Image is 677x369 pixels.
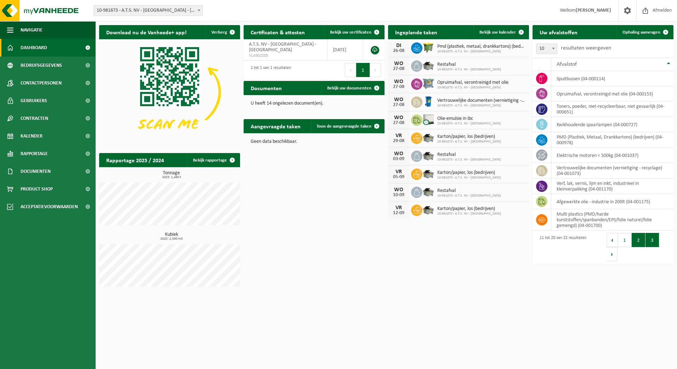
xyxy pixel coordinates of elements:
span: VLA902005 [249,53,322,59]
button: Verberg [206,25,239,39]
h2: Documenten [244,81,289,95]
td: vertrouwelijke documenten (vernietiging - recyclage) (04-001073) [551,163,673,178]
h2: Download nu de Vanheede+ app! [99,25,194,39]
a: Ophaling aanvragen [617,25,673,39]
h2: Ingeplande taken [388,25,444,39]
img: PB-AP-0800-MET-02-01 [422,77,434,89]
span: 10-981873 - A.T.S. NV - [GEOGRAPHIC_DATA] [437,86,508,90]
button: Previous [607,233,618,247]
span: Dashboard [21,39,47,57]
span: Verberg [211,30,227,35]
span: 10-981873 - A.T.S. NV - [GEOGRAPHIC_DATA] [437,176,501,180]
span: Kalender [21,127,42,145]
span: Karton/papier, los (bedrijven) [437,206,501,212]
a: Bekijk uw documenten [322,81,384,95]
img: WB-5000-GAL-GY-01 [422,150,434,162]
span: Navigatie [21,21,42,39]
td: verf, lak, vernis, lijm en inkt, industrieel in kleinverpakking (04-001170) [551,178,673,194]
span: 10-981873 - A.T.S. NV - LANGERBRUGGE - GENT [93,5,203,16]
span: 10-981873 - A.T.S. NV - [GEOGRAPHIC_DATA] [437,140,501,144]
p: Geen data beschikbaar. [251,139,377,144]
span: Contracten [21,110,48,127]
span: Pmd (plastiek, metaal, drankkartons) (bedrijven) [437,44,525,49]
button: 2 [632,233,645,247]
span: 10-981873 - A.T.S. NV - [GEOGRAPHIC_DATA] [437,122,501,126]
td: elektrische motoren < 500kg (04-001037) [551,148,673,163]
img: WB-5000-GAL-GY-01 [422,131,434,143]
img: PB-IC-CU [422,113,434,125]
span: 2025: 2,500 m3 [103,237,240,241]
span: Gebruikers [21,92,47,110]
span: Restafval [437,62,501,68]
div: VR [392,133,406,139]
span: Contactpersonen [21,74,62,92]
div: WO [392,151,406,157]
span: 2025: 1,480 t [103,176,240,179]
span: 10-981873 - A.T.S. NV - [GEOGRAPHIC_DATA] [437,104,525,108]
img: WB-5000-GAL-GY-01 [422,186,434,198]
span: 10-981873 - A.T.S. NV - LANGERBRUGGE - GENT [94,6,203,16]
div: 10-09 [392,193,406,198]
a: Bekijk rapportage [187,153,239,167]
div: 29-08 [392,139,406,143]
div: WO [392,61,406,66]
h2: Uw afvalstoffen [533,25,585,39]
div: 05-09 [392,175,406,180]
div: WO [392,115,406,121]
div: 11 tot 20 van 22 resultaten [536,232,586,262]
span: A.T.S. NV - [GEOGRAPHIC_DATA] - [GEOGRAPHIC_DATA] [249,42,316,53]
div: 1 tot 1 van 1 resultaten [247,62,291,78]
span: Toon de aangevraagde taken [317,124,371,129]
span: Bekijk uw kalender [479,30,516,35]
div: WO [392,79,406,84]
button: Previous [345,63,356,77]
button: Next [607,247,618,261]
td: afgewerkte olie - industrie in 200lt (04-001175) [551,194,673,209]
td: [DATE] [328,39,363,60]
h2: Rapportage 2025 / 2024 [99,153,171,167]
div: 27-08 [392,66,406,71]
div: 27-08 [392,102,406,107]
td: PMD (Plastiek, Metaal, Drankkartons) (bedrijven) (04-000978) [551,132,673,148]
div: VR [392,205,406,211]
span: Bekijk uw certificaten [330,30,371,35]
h2: Aangevraagde taken [244,119,308,133]
img: WB-0240-HPE-BE-09 [422,95,434,107]
div: VR [392,169,406,175]
td: opruimafval, verontreinigd met olie (04-000153) [551,86,673,101]
td: spuitbussen (04-000114) [551,71,673,86]
span: 10-981873 - A.T.S. NV - [GEOGRAPHIC_DATA] [437,194,501,198]
img: WB-1100-HPE-GN-50 [422,41,434,53]
span: Karton/papier, los (bedrijven) [437,134,501,140]
img: WB-5000-GAL-GY-01 [422,59,434,71]
div: 27-08 [392,121,406,125]
span: Acceptatievoorwaarden [21,198,78,216]
span: 10 [536,44,557,54]
button: 3 [645,233,659,247]
div: WO [392,97,406,102]
img: WB-5000-GAL-GY-01 [422,204,434,216]
td: kwikhoudende spaarlampen (04-000727) [551,117,673,132]
div: DI [392,43,406,48]
strong: [PERSON_NAME] [576,8,611,13]
span: 10-981873 - A.T.S. NV - [GEOGRAPHIC_DATA] [437,212,501,216]
a: Bekijk uw kalender [474,25,528,39]
span: Bedrijfsgegevens [21,57,62,74]
span: Opruimafval, verontreinigd met olie [437,80,508,86]
div: 12-09 [392,211,406,216]
div: 27-08 [392,84,406,89]
span: Bekijk uw documenten [327,86,371,90]
span: Restafval [437,188,501,194]
span: Vertrouwelijke documenten (vernietiging - recyclage) [437,98,525,104]
a: Toon de aangevraagde taken [311,119,384,133]
span: 10-981873 - A.T.S. NV - [GEOGRAPHIC_DATA] [437,68,501,72]
span: Ophaling aanvragen [622,30,660,35]
td: toners, poeder, niet-recycleerbaar, niet gevaarlijk (04-000651) [551,101,673,117]
a: Bekijk uw certificaten [324,25,384,39]
div: WO [392,187,406,193]
h3: Kubiek [103,232,240,241]
span: Karton/papier, los (bedrijven) [437,170,501,176]
span: Rapportage [21,145,48,163]
td: multi plastics (PMD/harde kunststoffen/spanbanden/EPS/folie naturel/folie gemengd) (04-001700) [551,209,673,230]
